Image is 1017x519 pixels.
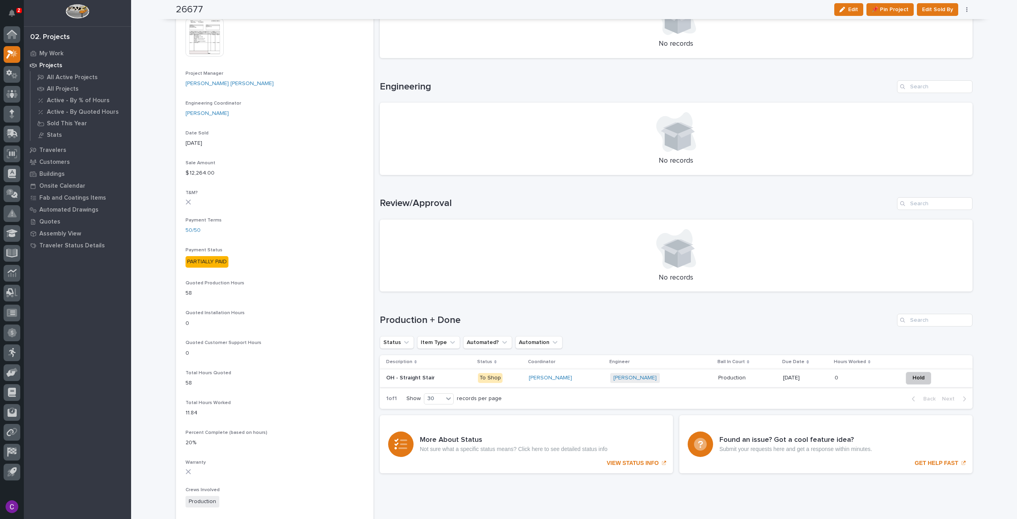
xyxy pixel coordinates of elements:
[477,358,492,366] p: Status
[186,371,231,375] span: Total Hours Quoted
[917,3,958,16] button: Edit Sold By
[47,86,79,93] p: All Projects
[613,375,657,381] a: [PERSON_NAME]
[386,373,436,381] p: OH - Straight Stair
[24,180,131,192] a: Onsite Calendar
[783,375,828,381] p: [DATE]
[186,101,241,106] span: Engineering Coordinator
[897,197,973,210] input: Search
[719,446,872,453] p: Submit your requests here and get a response within minutes.
[420,446,607,453] p: Not sure what a specific status means? Click here to see detailed status info
[719,436,872,445] h3: Found an issue? Got a cool feature idea?
[24,216,131,227] a: Quotes
[39,50,64,57] p: My Work
[24,227,131,239] a: Assembly View
[380,389,403,408] p: 1 of 1
[834,358,866,366] p: Hours Worked
[24,239,131,251] a: Traveler Status Details
[186,218,222,223] span: Payment Terms
[186,488,220,492] span: Crews Involved
[31,106,131,117] a: Active - By Quoted Hours
[424,395,443,403] div: 30
[10,10,20,22] div: Notifications2
[47,74,98,81] p: All Active Projects
[380,336,414,349] button: Status
[834,3,863,16] button: Edit
[186,439,364,447] p: 20%
[417,336,460,349] button: Item Type
[457,395,502,402] p: records per page
[39,242,105,249] p: Traveler Status Details
[186,289,364,297] p: 58
[918,395,936,402] span: Back
[186,226,201,235] a: 50/50
[176,4,203,16] h2: 26677
[897,314,973,327] input: Search
[47,109,119,116] p: Active - By Quoted Hours
[186,496,219,507] span: Production
[39,62,62,69] p: Projects
[186,169,364,177] p: $ 12,264.00
[679,415,973,473] a: GET HELP FAST
[609,358,630,366] p: Engineer
[39,147,66,154] p: Travelers
[4,498,20,515] button: users-avatar
[186,248,222,253] span: Payment Status
[24,204,131,216] a: Automated Drawings
[186,71,223,76] span: Project Manager
[17,8,20,13] p: 2
[186,161,215,165] span: Sale Amount
[406,395,421,402] p: Show
[939,395,973,402] button: Next
[24,47,131,59] a: My Work
[915,460,958,467] p: GET HELP FAST
[31,95,131,106] a: Active - By % of Hours
[529,375,572,381] a: [PERSON_NAME]
[24,168,131,180] a: Buildings
[24,156,131,168] a: Customers
[515,336,563,349] button: Automation
[186,190,198,195] span: T&M?
[380,315,894,326] h1: Production + Done
[186,319,364,328] p: 0
[31,83,131,94] a: All Projects
[528,358,555,366] p: Coordinator
[389,157,963,165] p: No records
[872,5,909,14] span: 📌 Pin Project
[380,198,894,209] h1: Review/Approval
[31,72,131,83] a: All Active Projects
[47,120,87,127] p: Sold This Year
[380,81,894,93] h1: Engineering
[913,373,924,383] span: Hold
[47,97,110,104] p: Active - By % of Hours
[186,109,229,118] a: [PERSON_NAME]
[782,358,804,366] p: Due Date
[186,131,209,136] span: Date Sold
[866,3,914,16] button: 📌 Pin Project
[31,118,131,129] a: Sold This Year
[30,33,70,42] div: 02. Projects
[718,373,747,381] p: Production
[186,460,206,465] span: Warranty
[47,132,62,139] p: Stats
[4,5,20,21] button: Notifications
[24,192,131,204] a: Fab and Coatings Items
[389,274,963,282] p: No records
[186,409,364,417] p: 11.84
[24,144,131,156] a: Travelers
[186,400,231,405] span: Total Hours Worked
[897,80,973,93] input: Search
[186,139,364,148] p: [DATE]
[31,129,131,140] a: Stats
[186,379,364,387] p: 58
[186,281,244,286] span: Quoted Production Hours
[39,194,106,202] p: Fab and Coatings Items
[607,460,659,467] p: VIEW STATUS INFO
[389,40,963,49] p: No records
[39,230,81,237] p: Assembly View
[39,159,70,166] p: Customers
[66,4,89,19] img: Workspace Logo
